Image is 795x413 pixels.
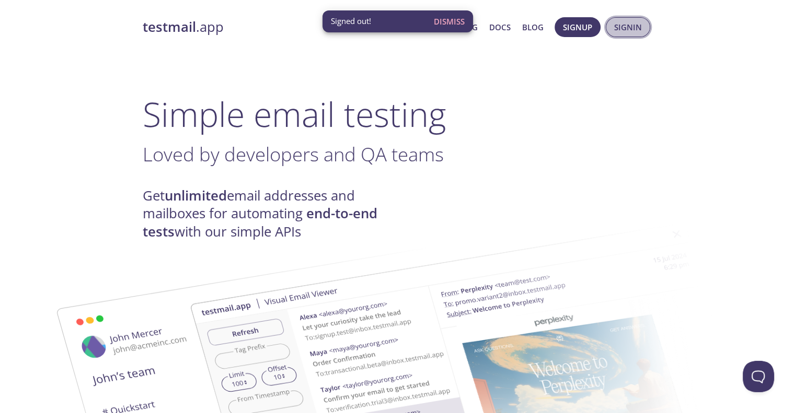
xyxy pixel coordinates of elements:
span: Signup [563,20,592,34]
button: Signup [555,17,601,37]
strong: testmail [143,18,196,36]
span: Dismiss [434,15,465,28]
strong: end-to-end tests [143,204,377,240]
button: Signin [606,17,650,37]
a: Blog [522,20,544,34]
h4: Get email addresses and mailboxes for automating with our simple APIs [143,187,398,241]
h1: Simple email testing [143,94,653,134]
a: Docs [489,20,511,34]
iframe: Help Scout Beacon - Open [743,361,774,392]
button: Dismiss [430,11,469,31]
a: testmail.app [143,18,388,36]
strong: unlimited [165,186,227,205]
span: Signed out! [331,16,371,27]
span: Loved by developers and QA teams [143,141,444,167]
span: Signin [614,20,642,34]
